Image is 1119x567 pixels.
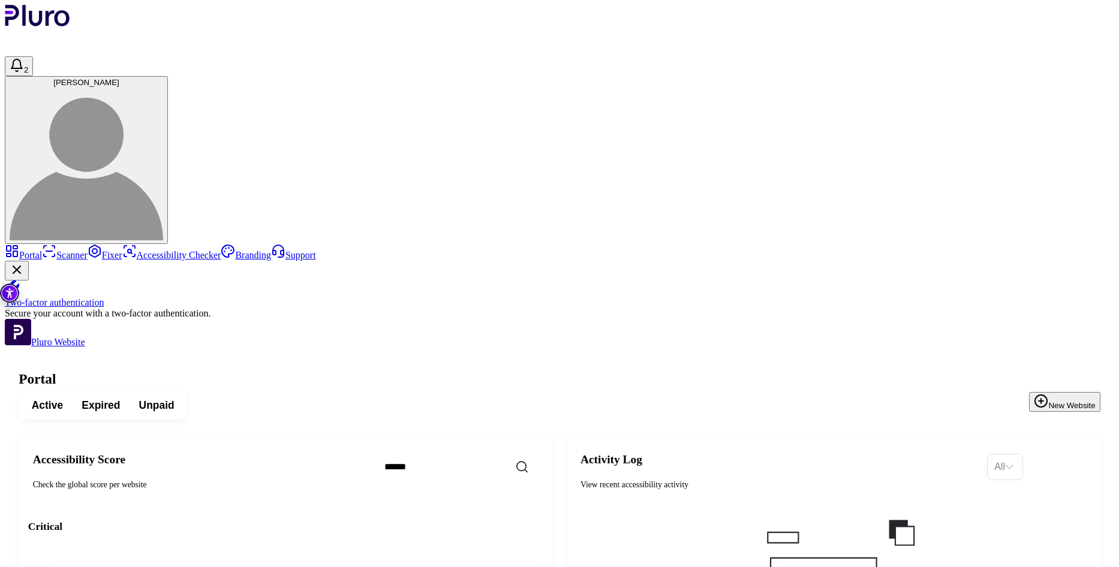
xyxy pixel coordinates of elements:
[33,453,366,466] h2: Accessibility Score
[5,281,1114,308] a: Two-factor authentication
[580,479,978,490] div: View recent accessibility activity
[33,479,366,490] div: Check the global score per website
[32,399,63,412] span: Active
[5,244,1114,348] aside: Sidebar menu
[221,250,271,260] a: Branding
[53,78,119,87] span: [PERSON_NAME]
[987,454,1023,480] div: Set sorting
[10,87,163,240] img: Guy Cohen
[5,308,1114,319] div: Secure your account with a two-factor authentication.
[24,65,28,74] span: 2
[580,453,978,466] h2: Activity Log
[375,454,576,479] input: Search
[73,396,130,417] button: Expired
[5,337,85,347] a: Open Pluro Website
[5,261,29,281] button: Close Two-factor authentication notification
[122,250,221,260] a: Accessibility Checker
[271,250,316,260] a: Support
[5,297,1114,308] div: Two-factor authentication
[5,250,42,260] a: Portal
[22,396,73,417] button: Active
[19,371,1100,387] h1: Portal
[130,396,184,417] button: Unpaid
[82,399,120,412] span: Expired
[139,399,175,412] span: Unpaid
[5,76,168,244] button: [PERSON_NAME]Guy Cohen
[42,250,88,260] a: Scanner
[5,56,33,76] button: Open notifications, you have 2 new notifications
[1029,392,1100,412] button: New Website
[28,520,543,533] h3: Critical
[5,18,70,28] a: Logo
[88,250,122,260] a: Fixer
